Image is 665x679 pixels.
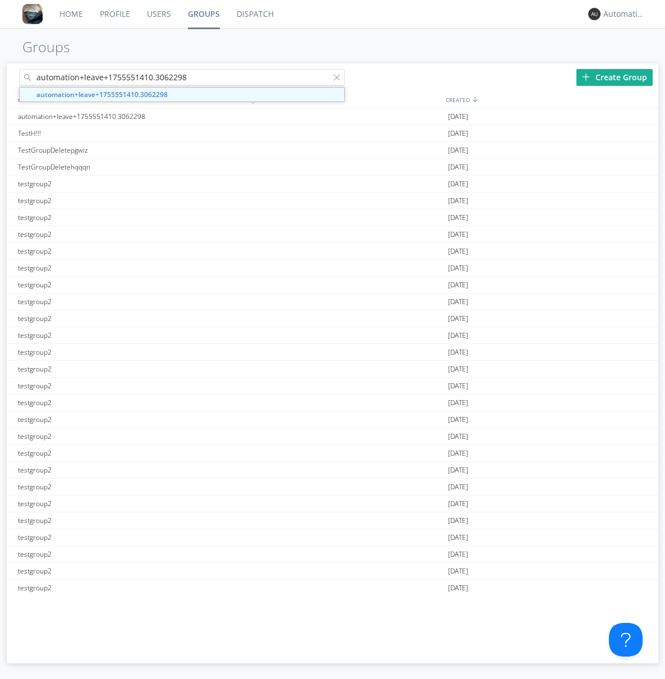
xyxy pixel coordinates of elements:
[448,411,468,428] span: [DATE]
[448,344,468,361] span: [DATE]
[448,209,468,226] span: [DATE]
[448,293,468,310] span: [DATE]
[7,344,658,361] a: testgroup2[DATE]
[19,69,345,86] input: Search groups
[15,394,229,411] div: testgroup2
[448,243,468,260] span: [DATE]
[448,529,468,546] span: [DATE]
[15,293,229,310] div: testgroup2
[7,293,658,310] a: testgroup2[DATE]
[7,277,658,293] a: testgroup2[DATE]
[7,209,658,226] a: testgroup2[DATE]
[15,142,229,158] div: TestGroupDeletepgwiz
[448,277,468,293] span: [DATE]
[448,479,468,496] span: [DATE]
[588,8,601,20] img: 373638.png
[7,159,658,176] a: TestGroupDeletehqqqn[DATE]
[22,39,665,55] h1: Groups
[448,327,468,344] span: [DATE]
[603,8,645,20] div: Automation+0004
[15,580,229,596] div: testgroup2
[7,546,658,563] a: testgroup2[DATE]
[15,260,229,276] div: testgroup2
[7,512,658,529] a: testgroup2[DATE]
[448,192,468,209] span: [DATE]
[448,445,468,462] span: [DATE]
[7,226,658,243] a: testgroup2[DATE]
[7,580,658,597] a: testgroup2[DATE]
[15,344,229,360] div: testgroup2
[448,580,468,597] span: [DATE]
[448,159,468,176] span: [DATE]
[7,142,658,159] a: TestGroupDeletepgwiz[DATE]
[448,125,468,142] span: [DATE]
[448,462,468,479] span: [DATE]
[15,496,229,512] div: testgroup2
[7,327,658,344] a: testgroup2[DATE]
[15,209,229,226] div: testgroup2
[7,445,658,462] a: testgroup2[DATE]
[609,623,643,657] iframe: Toggle Customer Support
[15,159,229,175] div: TestGroupDeletehqqqn
[15,411,229,428] div: testgroup2
[15,310,229,327] div: testgroup2
[15,277,229,293] div: testgroup2
[15,192,229,209] div: testgroup2
[7,361,658,378] a: testgroup2[DATE]
[448,428,468,445] span: [DATE]
[15,108,229,125] div: automation+leave+1755551410.3062298
[7,479,658,496] a: testgroup2[DATE]
[15,125,229,141] div: TestH!!!
[15,462,229,478] div: testgroup2
[7,125,658,142] a: TestH!!![DATE]
[7,563,658,580] a: testgroup2[DATE]
[15,479,229,495] div: testgroup2
[582,73,590,81] img: plus.svg
[15,361,229,377] div: testgroup2
[448,226,468,243] span: [DATE]
[15,176,229,192] div: testgroup2
[7,462,658,479] a: testgroup2[DATE]
[443,91,659,108] div: CREATED
[15,546,229,562] div: testgroup2
[448,563,468,580] span: [DATE]
[22,4,43,24] img: 8ff700cf5bab4eb8a436322861af2272
[448,546,468,563] span: [DATE]
[576,69,653,86] div: Create Group
[7,108,658,125] a: automation+leave+1755551410.3062298[DATE]
[7,428,658,445] a: testgroup2[DATE]
[7,192,658,209] a: testgroup2[DATE]
[15,243,229,259] div: testgroup2
[7,260,658,277] a: testgroup2[DATE]
[15,226,229,242] div: testgroup2
[36,90,168,99] strong: automation+leave+1755551410.3062298
[7,310,658,327] a: testgroup2[DATE]
[15,563,229,579] div: testgroup2
[7,411,658,428] a: testgroup2[DATE]
[448,108,468,125] span: [DATE]
[7,496,658,512] a: testgroup2[DATE]
[7,176,658,192] a: testgroup2[DATE]
[448,142,468,159] span: [DATE]
[15,529,229,545] div: testgroup2
[448,394,468,411] span: [DATE]
[15,378,229,394] div: testgroup2
[7,243,658,260] a: testgroup2[DATE]
[448,496,468,512] span: [DATE]
[15,327,229,343] div: testgroup2
[448,512,468,529] span: [DATE]
[15,445,229,461] div: testgroup2
[15,428,229,444] div: testgroup2
[7,529,658,546] a: testgroup2[DATE]
[448,310,468,327] span: [DATE]
[448,361,468,378] span: [DATE]
[448,378,468,394] span: [DATE]
[7,394,658,411] a: testgroup2[DATE]
[448,176,468,192] span: [DATE]
[7,378,658,394] a: testgroup2[DATE]
[15,91,225,108] div: GROUPS
[448,260,468,277] span: [DATE]
[15,512,229,529] div: testgroup2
